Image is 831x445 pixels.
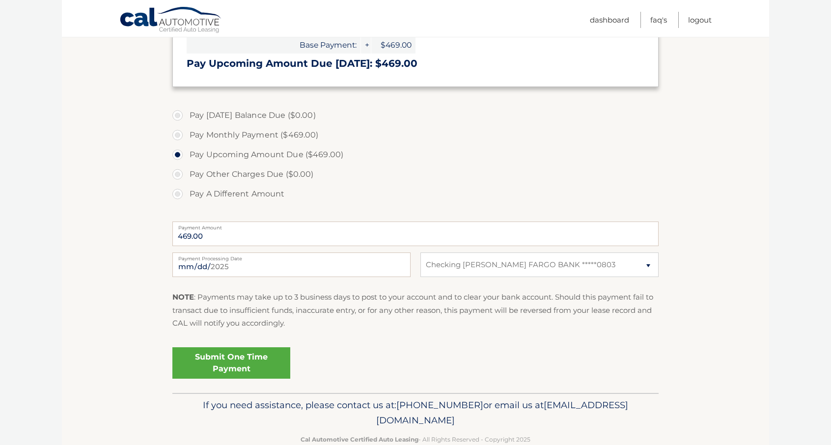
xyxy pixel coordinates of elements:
[172,165,659,184] label: Pay Other Charges Due ($0.00)
[172,252,411,260] label: Payment Processing Date
[179,397,652,429] p: If you need assistance, please contact us at: or email us at
[179,434,652,445] p: - All Rights Reserved - Copyright 2025
[172,222,659,229] label: Payment Amount
[172,184,659,204] label: Pay A Different Amount
[119,6,222,35] a: Cal Automotive
[187,36,360,54] span: Base Payment:
[172,106,659,125] label: Pay [DATE] Balance Due ($0.00)
[371,36,415,54] span: $469.00
[187,57,644,70] h3: Pay Upcoming Amount Due [DATE]: $469.00
[172,347,290,379] a: Submit One Time Payment
[590,12,629,28] a: Dashboard
[650,12,667,28] a: FAQ's
[172,222,659,246] input: Payment Amount
[172,252,411,277] input: Payment Date
[688,12,712,28] a: Logout
[172,125,659,145] label: Pay Monthly Payment ($469.00)
[396,399,483,411] span: [PHONE_NUMBER]
[172,291,659,330] p: : Payments may take up to 3 business days to post to your account and to clear your bank account....
[361,36,371,54] span: +
[172,145,659,165] label: Pay Upcoming Amount Due ($469.00)
[301,436,418,443] strong: Cal Automotive Certified Auto Leasing
[172,292,194,302] strong: NOTE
